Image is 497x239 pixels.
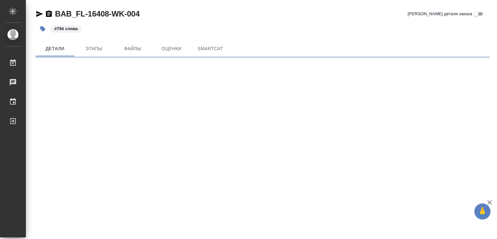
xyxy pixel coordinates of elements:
span: Детали [39,45,71,53]
button: Скопировать ссылку [45,10,53,18]
span: [PERSON_NAME] детали заказа [408,11,472,17]
button: 🙏 [474,203,491,220]
button: Добавить тэг [36,22,50,36]
span: 🙏 [477,205,488,218]
span: 794 слова [50,26,82,31]
span: SmartCat [195,45,226,53]
a: BAB_FL-16408-WK-004 [55,9,140,18]
p: #794 слова [54,26,78,32]
button: Скопировать ссылку для ЯМессенджера [36,10,43,18]
span: Этапы [78,45,109,53]
span: Файлы [117,45,148,53]
span: Оценки [156,45,187,53]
